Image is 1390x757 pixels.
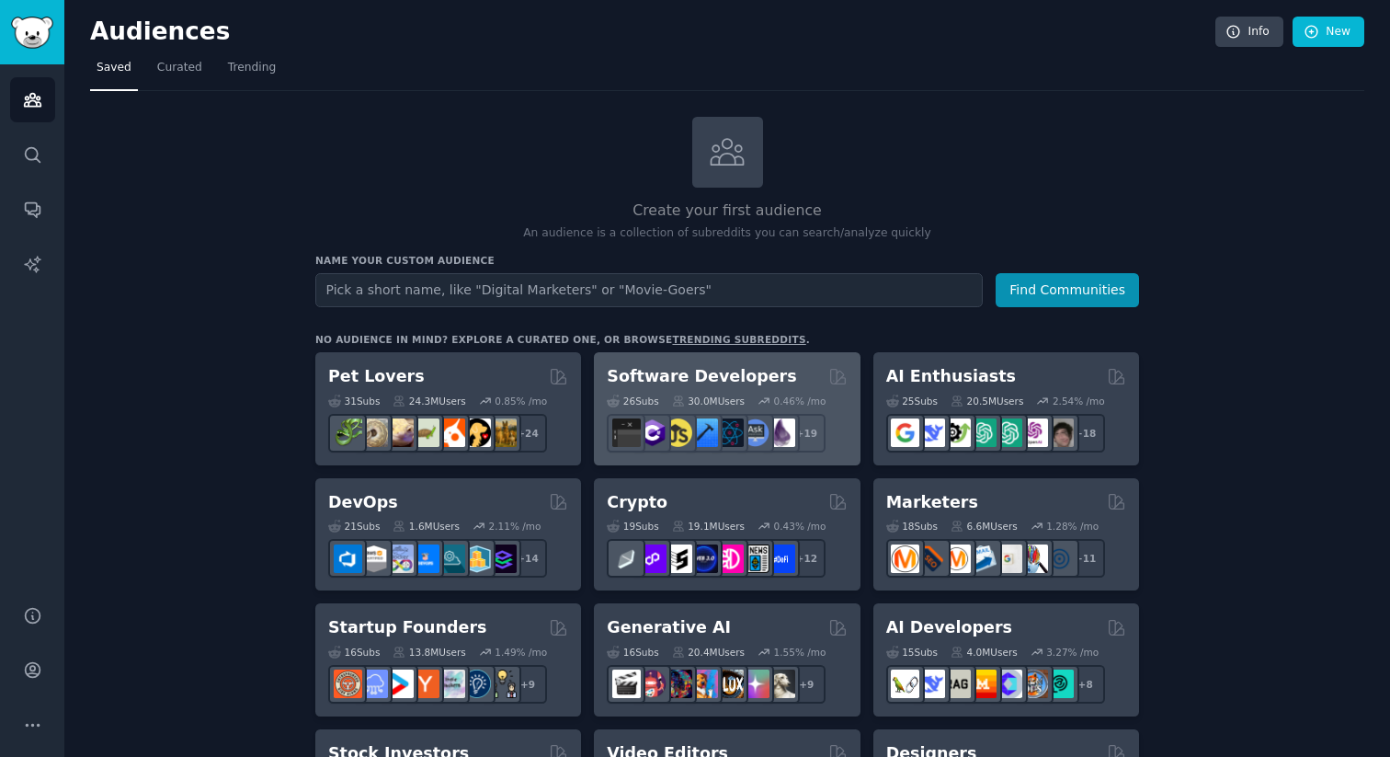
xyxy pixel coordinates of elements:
[315,225,1139,242] p: An audience is a collection of subreddits you can search/analyze quickly
[315,273,983,307] input: Pick a short name, like "Digital Marketers" or "Movie-Goers"
[951,646,1018,659] div: 4.0M Users
[886,395,938,407] div: 25 Sub s
[787,539,826,578] div: + 12
[886,365,1016,388] h2: AI Enthusiasts
[411,670,439,698] img: ycombinator
[437,670,465,698] img: indiehackers
[90,53,138,91] a: Saved
[741,419,769,447] img: AskComputerScience
[1066,539,1105,578] div: + 11
[385,419,414,447] img: leopardgeckos
[328,395,380,407] div: 31 Sub s
[664,545,692,573] img: ethstaker
[359,419,388,447] img: ballpython
[917,545,945,573] img: bigseo
[607,365,796,388] h2: Software Developers
[508,414,547,453] div: + 24
[607,520,658,533] div: 19 Sub s
[488,670,517,698] img: growmybusiness
[315,200,1139,223] h2: Create your first audience
[689,419,718,447] img: iOSProgramming
[1066,665,1105,704] div: + 8
[1020,419,1048,447] img: OpenAIDev
[151,53,209,91] a: Curated
[994,670,1022,698] img: OpenSourceAI
[411,419,439,447] img: turtle
[664,670,692,698] img: deepdream
[968,545,997,573] img: Emailmarketing
[767,545,795,573] img: defi_
[994,419,1022,447] img: chatgpt_prompts_
[489,520,541,533] div: 2.11 % /mo
[495,395,547,407] div: 0.85 % /mo
[942,419,971,447] img: AItoolsCatalog
[767,419,795,447] img: elixir
[437,545,465,573] img: platformengineering
[715,419,744,447] img: reactnative
[359,670,388,698] img: SaaS
[97,60,131,76] span: Saved
[607,491,667,514] h2: Crypto
[1020,545,1048,573] img: MarketingResearch
[787,665,826,704] div: + 9
[672,334,805,345] a: trending subreddits
[607,395,658,407] div: 26 Sub s
[891,545,919,573] img: content_marketing
[917,670,945,698] img: DeepSeek
[672,646,745,659] div: 20.4M Users
[393,646,465,659] div: 13.8M Users
[994,545,1022,573] img: googleads
[787,414,826,453] div: + 19
[437,419,465,447] img: cockatiel
[917,419,945,447] img: DeepSeek
[328,520,380,533] div: 21 Sub s
[612,545,641,573] img: ethfinance
[1046,520,1099,533] div: 1.28 % /mo
[90,17,1215,47] h2: Audiences
[1045,545,1074,573] img: OnlineMarketing
[951,395,1023,407] div: 20.5M Users
[334,670,362,698] img: EntrepreneurRideAlong
[891,419,919,447] img: GoogleGeminiAI
[328,646,380,659] div: 16 Sub s
[886,616,1012,639] h2: AI Developers
[1020,670,1048,698] img: llmops
[315,254,1139,267] h3: Name your custom audience
[715,545,744,573] img: defiblockchain
[672,395,745,407] div: 30.0M Users
[1045,670,1074,698] img: AIDevelopersSociety
[334,545,362,573] img: azuredevops
[968,419,997,447] img: chatgpt_promptDesign
[774,520,826,533] div: 0.43 % /mo
[612,670,641,698] img: aivideo
[315,333,810,346] div: No audience in mind? Explore a curated one, or browse .
[359,545,388,573] img: AWS_Certified_Experts
[495,646,547,659] div: 1.49 % /mo
[508,665,547,704] div: + 9
[462,419,491,447] img: PetAdvice
[462,670,491,698] img: Entrepreneurship
[488,419,517,447] img: dogbreed
[891,670,919,698] img: LangChain
[664,419,692,447] img: learnjavascript
[886,646,938,659] div: 15 Sub s
[1293,17,1364,48] a: New
[638,419,667,447] img: csharp
[1066,414,1105,453] div: + 18
[638,670,667,698] img: dalle2
[715,670,744,698] img: FluxAI
[996,273,1139,307] button: Find Communities
[607,646,658,659] div: 16 Sub s
[488,545,517,573] img: PlatformEngineers
[741,670,769,698] img: starryai
[689,670,718,698] img: sdforall
[393,520,460,533] div: 1.6M Users
[328,365,425,388] h2: Pet Lovers
[328,491,398,514] h2: DevOps
[638,545,667,573] img: 0xPolygon
[1053,395,1105,407] div: 2.54 % /mo
[334,419,362,447] img: herpetology
[508,539,547,578] div: + 14
[222,53,282,91] a: Trending
[689,545,718,573] img: web3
